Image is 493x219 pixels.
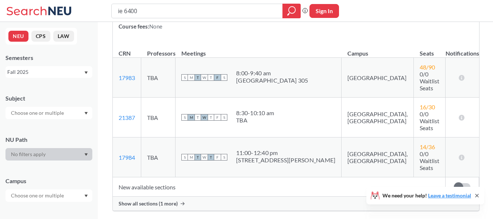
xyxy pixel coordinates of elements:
[236,109,274,117] div: 8:30 - 10:10 am
[201,114,208,121] span: W
[236,156,335,164] div: [STREET_ADDRESS][PERSON_NAME]
[214,114,221,121] span: F
[201,154,208,161] span: W
[194,154,201,161] span: T
[214,154,221,161] span: F
[201,74,208,81] span: W
[5,148,92,161] div: Dropdown arrow
[420,103,435,110] span: 16 / 30
[141,42,176,58] th: Professors
[5,189,92,202] div: Dropdown arrow
[214,74,221,81] span: F
[141,58,176,98] td: TBA
[236,77,308,84] div: [GEOGRAPHIC_DATA] 305
[420,71,439,91] span: 0/0 Waitlist Seats
[236,69,308,77] div: 8:00 - 9:40 am
[188,74,194,81] span: M
[119,49,131,57] div: CRN
[194,74,201,81] span: T
[84,153,88,156] svg: Dropdown arrow
[5,94,92,102] div: Subject
[5,66,92,78] div: Fall 2025Dropdown arrow
[117,5,277,17] input: Class, professor, course number, "phrase"
[309,4,339,18] button: Sign In
[119,200,178,207] span: Show all sections (1 more)
[113,177,446,197] td: New available sections
[428,192,471,199] a: Leave a testimonial
[84,112,88,115] svg: Dropdown arrow
[7,191,69,200] input: Choose one or multiple
[342,137,414,177] td: [GEOGRAPHIC_DATA], [GEOGRAPHIC_DATA]
[414,42,446,58] th: Seats
[53,31,74,42] button: LAW
[7,68,84,76] div: Fall 2025
[208,74,214,81] span: T
[342,58,414,98] td: [GEOGRAPHIC_DATA]
[342,98,414,137] td: [GEOGRAPHIC_DATA], [GEOGRAPHIC_DATA]
[5,107,92,119] div: Dropdown arrow
[181,154,188,161] span: S
[84,71,88,74] svg: Dropdown arrow
[5,54,92,62] div: Semesters
[420,150,439,171] span: 0/0 Waitlist Seats
[31,31,50,42] button: CPS
[84,195,88,197] svg: Dropdown arrow
[342,42,414,58] th: Campus
[5,177,92,185] div: Campus
[382,193,471,198] span: We need your help!
[149,23,162,30] span: None
[113,197,479,211] div: Show all sections (1 more)
[420,110,439,131] span: 0/0 Waitlist Seats
[221,154,227,161] span: S
[181,114,188,121] span: S
[119,114,135,121] a: 21387
[176,42,342,58] th: Meetings
[236,149,335,156] div: 11:00 - 12:40 pm
[194,114,201,121] span: T
[208,114,214,121] span: T
[7,109,69,117] input: Choose one or multiple
[188,114,194,121] span: M
[221,74,227,81] span: S
[141,137,176,177] td: TBA
[119,154,135,161] a: 17984
[446,42,479,58] th: Notifications
[5,136,92,144] div: NU Path
[188,154,194,161] span: M
[420,143,435,150] span: 14 / 36
[221,114,227,121] span: S
[282,4,301,18] div: magnifying glass
[119,74,135,81] a: 17983
[208,154,214,161] span: T
[8,31,28,42] button: NEU
[236,117,274,124] div: TBA
[287,6,296,16] svg: magnifying glass
[420,64,435,71] span: 48 / 90
[141,98,176,137] td: TBA
[181,74,188,81] span: S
